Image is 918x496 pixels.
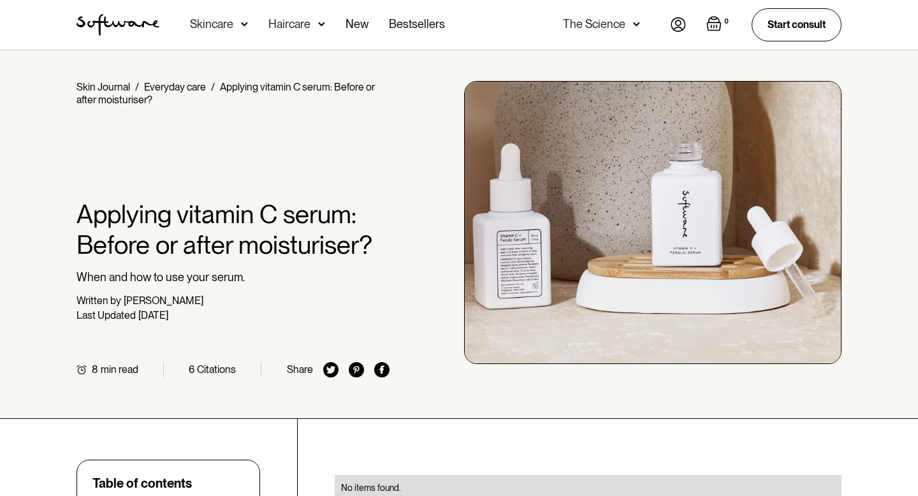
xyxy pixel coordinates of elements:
div: Applying vitamin C serum: Before or after moisturiser? [76,81,375,106]
div: / [135,81,139,93]
div: [DATE] [138,309,168,321]
img: arrow down [241,18,248,31]
img: facebook icon [374,362,390,377]
a: Skin Journal [76,81,130,93]
div: Written by [76,295,121,307]
div: No items found. [341,481,835,494]
div: Last Updated [76,309,136,321]
div: Share [287,363,313,376]
div: [PERSON_NAME] [124,295,203,307]
div: The Science [563,18,625,31]
img: arrow down [318,18,325,31]
div: / [211,81,215,93]
a: home [76,14,159,36]
div: 8 [92,363,98,376]
a: Open empty cart [706,16,731,34]
div: Skincare [190,18,233,31]
img: Software Logo [76,14,159,36]
div: min read [101,363,138,376]
img: arrow down [633,18,640,31]
div: Citations [197,363,236,376]
div: 6 [189,363,194,376]
div: Table of contents [92,476,192,491]
a: Everyday care [144,81,206,93]
div: Haircare [268,18,310,31]
p: When and how to use your serum. [76,270,390,284]
img: pinterest icon [349,362,364,377]
div: 0 [722,16,731,27]
a: Start consult [752,8,841,41]
h1: Applying vitamin C serum: Before or after moisturiser? [76,199,390,260]
img: twitter icon [323,362,339,377]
